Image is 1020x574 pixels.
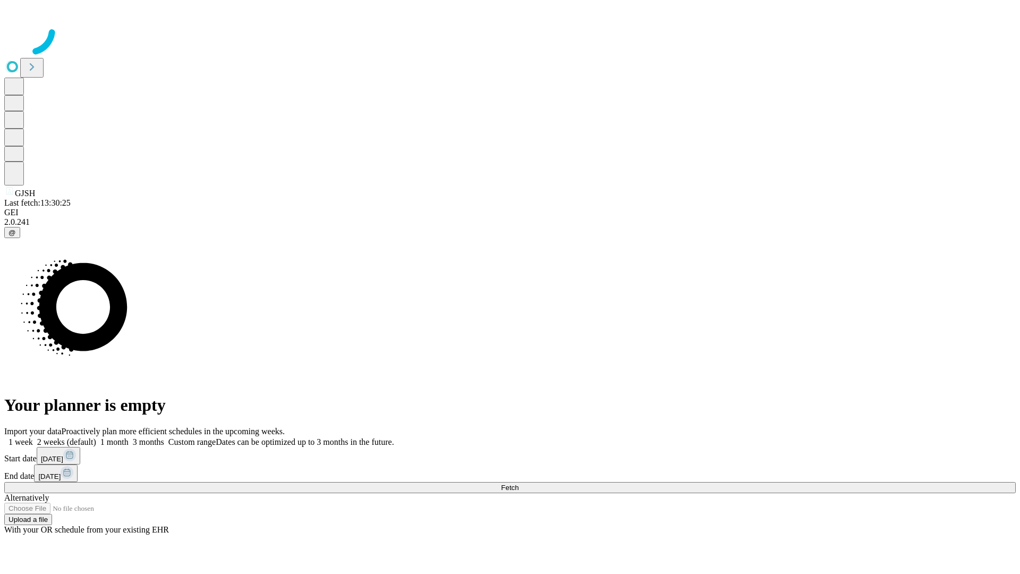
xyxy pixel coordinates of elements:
[8,437,33,446] span: 1 week
[4,465,1016,482] div: End date
[37,437,96,446] span: 2 weeks (default)
[38,472,61,480] span: [DATE]
[4,493,49,502] span: Alternatively
[37,447,80,465] button: [DATE]
[4,395,1016,415] h1: Your planner is empty
[34,465,78,482] button: [DATE]
[216,437,394,446] span: Dates can be optimized up to 3 months in the future.
[501,484,518,492] span: Fetch
[100,437,129,446] span: 1 month
[4,217,1016,227] div: 2.0.241
[4,447,1016,465] div: Start date
[4,482,1016,493] button: Fetch
[62,427,285,436] span: Proactively plan more efficient schedules in the upcoming weeks.
[4,427,62,436] span: Import your data
[4,208,1016,217] div: GEI
[4,227,20,238] button: @
[15,189,35,198] span: GJSH
[168,437,216,446] span: Custom range
[4,525,169,534] span: With your OR schedule from your existing EHR
[41,455,63,463] span: [DATE]
[4,198,71,207] span: Last fetch: 13:30:25
[4,514,52,525] button: Upload a file
[8,229,16,237] span: @
[133,437,164,446] span: 3 months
